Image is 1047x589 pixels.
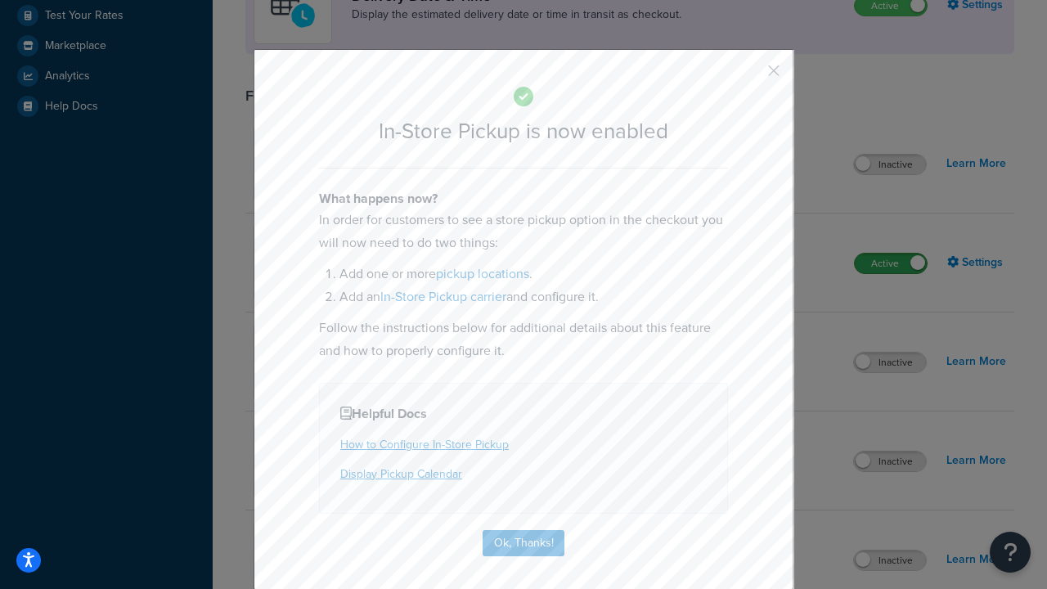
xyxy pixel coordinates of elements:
h2: In-Store Pickup is now enabled [319,119,728,143]
a: Display Pickup Calendar [340,465,462,483]
button: Ok, Thanks! [483,530,564,556]
h4: What happens now? [319,189,728,209]
li: Add one or more . [339,263,728,286]
li: Add an and configure it. [339,286,728,308]
p: In order for customers to see a store pickup option in the checkout you will now need to do two t... [319,209,728,254]
h4: Helpful Docs [340,404,707,424]
a: How to Configure In-Store Pickup [340,436,509,453]
a: pickup locations [436,264,529,283]
a: In-Store Pickup carrier [380,287,506,306]
p: Follow the instructions below for additional details about this feature and how to properly confi... [319,317,728,362]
